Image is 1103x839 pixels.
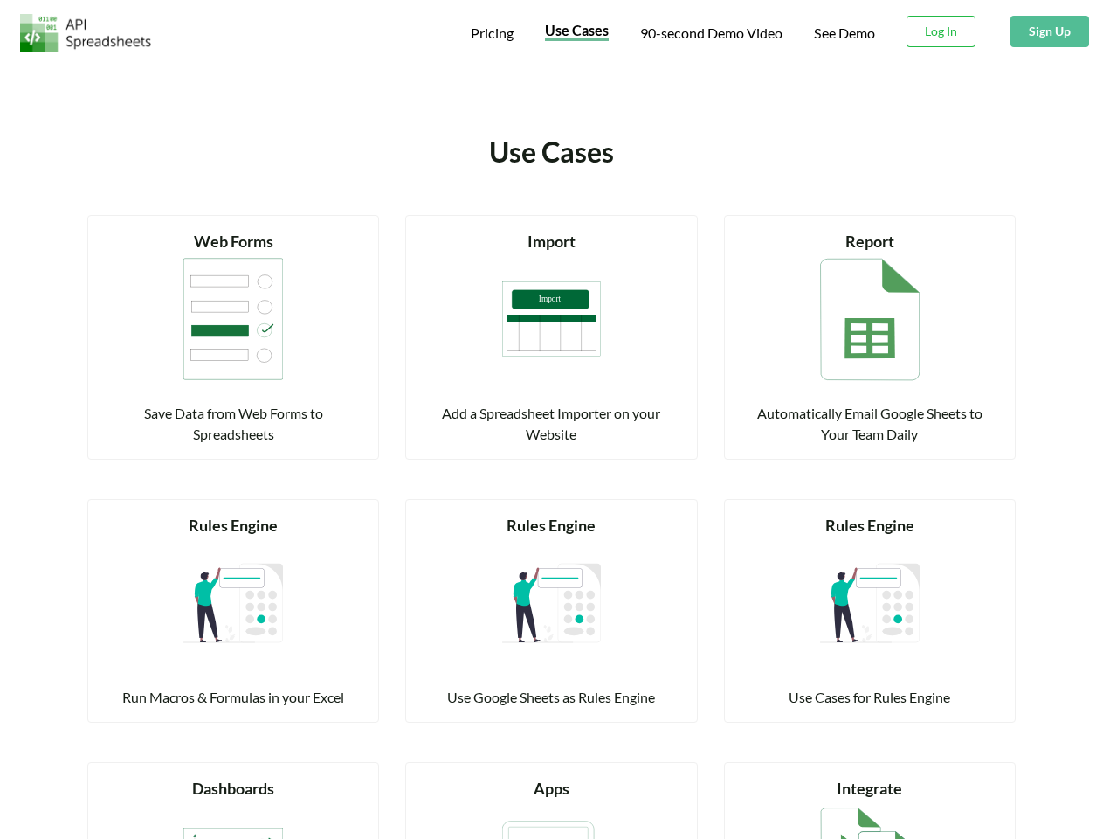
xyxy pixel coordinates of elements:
[746,230,994,253] div: Report
[746,403,994,445] div: Automatically Email Google Sheets to Your Team Daily
[820,253,920,385] img: Use Case
[907,16,975,47] button: Log In
[109,514,357,537] div: Rules Engine
[109,403,357,445] div: Save Data from Web Forms to Spreadsheets
[502,537,602,669] img: Use Case
[1010,16,1089,47] button: Sign Up
[326,131,777,173] div: Use Cases
[502,253,602,385] img: Use Case
[109,777,357,801] div: Dashboards
[640,26,782,40] span: 90-second Demo Video
[427,514,675,537] div: Rules Engine
[746,777,994,801] div: Integrate
[183,537,283,669] img: Use Case
[427,687,675,708] div: Use Google Sheets as Rules Engine
[183,253,283,385] img: Use Case
[746,687,994,708] div: Use Cases for Rules Engine
[427,403,675,445] div: Add a Spreadsheet Importer on your Website
[20,14,151,52] img: Logo.png
[746,514,994,537] div: Rules Engine
[820,537,920,669] img: Use Case
[471,24,514,41] span: Pricing
[109,687,357,708] div: Run Macros & Formulas in your Excel
[427,777,675,801] div: Apps
[109,230,357,253] div: Web Forms
[545,22,609,38] span: Use Cases
[427,230,675,253] div: Import
[814,24,875,43] a: See Demo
